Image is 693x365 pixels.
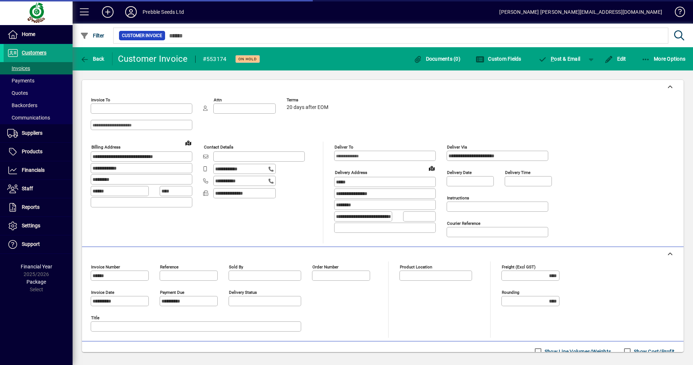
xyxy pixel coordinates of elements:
[91,315,99,320] mat-label: Title
[535,52,584,65] button: Post & Email
[287,105,328,110] span: 20 days after EOM
[474,52,523,65] button: Custom Fields
[400,264,432,269] mat-label: Product location
[641,56,686,62] span: More Options
[118,53,188,65] div: Customer Invoice
[229,264,243,269] mat-label: Sold by
[502,290,519,295] mat-label: Rounding
[4,87,73,99] a: Quotes
[22,241,40,247] span: Support
[411,52,462,65] button: Documents (0)
[160,264,179,269] mat-label: Reference
[4,143,73,161] a: Products
[238,57,257,61] span: On hold
[426,162,438,174] a: View on map
[160,290,184,295] mat-label: Payment due
[21,264,52,269] span: Financial Year
[4,99,73,111] a: Backorders
[7,90,28,96] span: Quotes
[7,65,30,71] span: Invoices
[26,279,46,285] span: Package
[4,25,73,44] a: Home
[7,102,37,108] span: Backorders
[447,170,472,175] mat-label: Delivery date
[604,56,626,62] span: Edit
[4,111,73,124] a: Communications
[78,52,106,65] button: Back
[4,217,73,235] a: Settings
[78,29,106,42] button: Filter
[447,221,480,226] mat-label: Courier Reference
[7,115,50,121] span: Communications
[632,348,674,355] label: Show Cost/Profit
[22,31,35,37] span: Home
[91,290,114,295] mat-label: Invoice date
[499,6,662,18] div: [PERSON_NAME] [PERSON_NAME][EMAIL_ADDRESS][DOMAIN_NAME]
[7,78,34,84] span: Payments
[22,204,40,210] span: Reports
[287,98,330,102] span: Terms
[22,167,45,173] span: Financials
[73,52,112,65] app-page-header-button: Back
[22,186,33,191] span: Staff
[4,198,73,216] a: Reports
[22,50,46,56] span: Customers
[4,62,73,74] a: Invoices
[4,124,73,142] a: Suppliers
[80,56,104,62] span: Back
[413,56,460,62] span: Documents (0)
[229,290,257,295] mat-label: Delivery status
[551,56,554,62] span: P
[543,348,611,355] label: Show Line Volumes/Weights
[80,33,104,38] span: Filter
[22,223,40,228] span: Settings
[119,5,143,19] button: Profile
[91,97,110,102] mat-label: Invoice To
[4,235,73,254] a: Support
[603,52,628,65] button: Edit
[447,195,469,200] mat-label: Instructions
[91,264,120,269] mat-label: Invoice number
[447,145,467,150] mat-label: Deliver via
[4,161,73,179] a: Financials
[4,74,73,87] a: Payments
[4,180,73,198] a: Staff
[538,56,581,62] span: ost & Email
[122,32,162,39] span: Customer Invoice
[640,52,688,65] button: More Options
[22,130,42,136] span: Suppliers
[183,137,194,149] a: View on map
[502,264,536,269] mat-label: Freight (excl GST)
[96,5,119,19] button: Add
[143,6,184,18] div: Prebble Seeds Ltd
[335,145,353,150] mat-label: Deliver To
[214,97,222,102] mat-label: Attn
[505,170,530,175] mat-label: Delivery time
[476,56,521,62] span: Custom Fields
[203,53,227,65] div: #553174
[669,1,684,25] a: Knowledge Base
[312,264,339,269] mat-label: Order number
[22,149,42,154] span: Products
